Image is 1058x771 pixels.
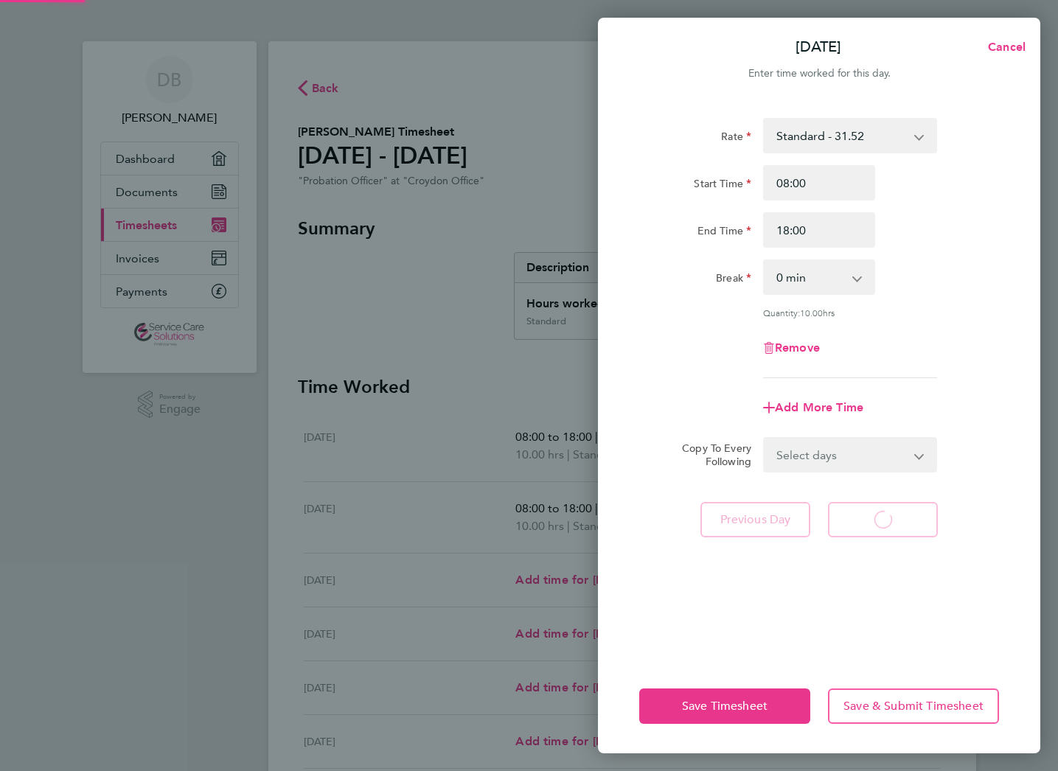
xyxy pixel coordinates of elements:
[800,307,823,318] span: 10.00
[775,341,820,355] span: Remove
[721,130,751,147] label: Rate
[763,342,820,354] button: Remove
[964,32,1040,62] button: Cancel
[763,165,875,200] input: E.g. 08:00
[763,307,937,318] div: Quantity: hrs
[598,65,1040,83] div: Enter time worked for this day.
[694,177,751,195] label: Start Time
[716,271,751,289] label: Break
[682,699,768,714] span: Save Timesheet
[697,224,751,242] label: End Time
[775,400,863,414] span: Add More Time
[639,688,810,724] button: Save Timesheet
[984,40,1026,54] span: Cancel
[763,402,863,414] button: Add More Time
[828,688,999,724] button: Save & Submit Timesheet
[670,442,751,468] label: Copy To Every Following
[843,699,984,714] span: Save & Submit Timesheet
[763,212,875,248] input: E.g. 18:00
[796,37,841,57] p: [DATE]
